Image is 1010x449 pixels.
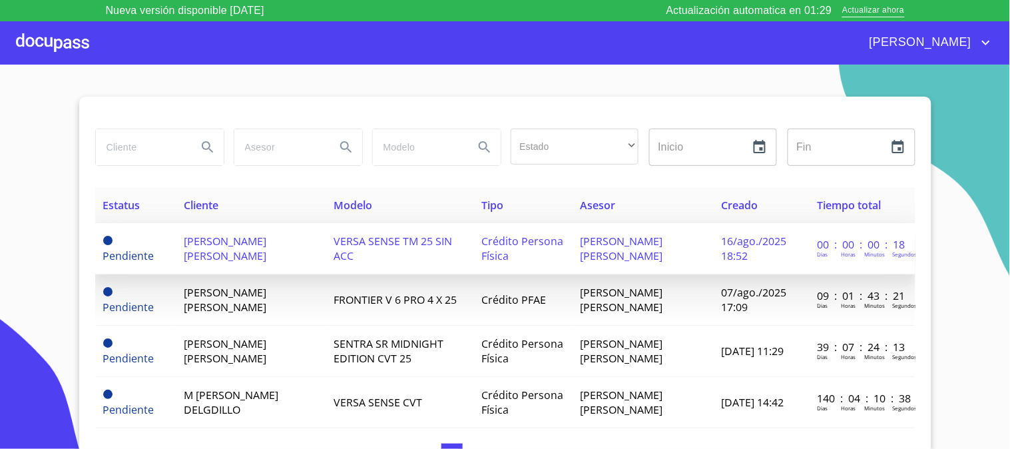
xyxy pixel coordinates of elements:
span: 07/ago./2025 17:09 [721,285,786,314]
span: Cliente [184,198,218,213]
span: [PERSON_NAME] [860,32,978,53]
span: Pendiente [103,402,154,417]
button: Search [192,131,224,163]
p: Minutos [864,302,885,309]
p: 00 : 00 : 00 : 18 [817,237,907,252]
p: Segundos [892,404,917,412]
span: Tipo [481,198,503,213]
input: search [234,129,325,165]
span: Asesor [580,198,615,213]
span: [DATE] 11:29 [721,344,784,358]
span: [PERSON_NAME] [PERSON_NAME] [580,234,662,263]
p: 09 : 01 : 43 : 21 [817,288,907,303]
span: FRONTIER V 6 PRO 4 X 25 [334,292,457,307]
span: Pendiente [103,287,113,296]
button: account of current user [860,32,994,53]
p: Dias [817,302,828,309]
p: Dias [817,353,828,360]
p: Segundos [892,302,917,309]
span: SENTRA SR MIDNIGHT EDITION CVT 25 [334,336,443,366]
span: Crédito Persona Física [481,234,563,263]
p: Horas [841,404,856,412]
span: Modelo [334,198,372,213]
p: Dias [817,404,828,412]
p: 39 : 07 : 24 : 13 [817,340,907,354]
span: Actualizar ahora [842,4,904,18]
span: Tiempo total [817,198,881,213]
button: Search [469,131,501,163]
div: ​ [511,129,638,165]
span: [PERSON_NAME] [PERSON_NAME] [184,234,266,263]
span: Estatus [103,198,140,213]
input: search [96,129,186,165]
span: [PERSON_NAME] [PERSON_NAME] [184,336,266,366]
span: Pendiente [103,248,154,263]
span: 16/ago./2025 18:52 [721,234,786,263]
p: Horas [841,353,856,360]
span: Pendiente [103,351,154,366]
span: M [PERSON_NAME] DELGDILLO [184,388,278,417]
span: [DATE] 14:42 [721,395,784,410]
p: Actualización automatica en 01:29 [666,3,832,19]
span: [PERSON_NAME] [PERSON_NAME] [580,388,662,417]
button: Search [330,131,362,163]
p: Horas [841,250,856,258]
span: Pendiente [103,300,154,314]
span: Pendiente [103,236,113,245]
p: Horas [841,302,856,309]
span: Crédito PFAE [481,292,546,307]
span: [PERSON_NAME] [PERSON_NAME] [580,336,662,366]
span: Pendiente [103,390,113,399]
p: Minutos [864,250,885,258]
span: VERSA SENSE TM 25 SIN ACC [334,234,452,263]
span: Crédito Persona Física [481,336,563,366]
p: 140 : 04 : 10 : 38 [817,391,907,406]
p: Minutos [864,404,885,412]
span: Pendiente [103,338,113,348]
p: Segundos [892,353,917,360]
span: [PERSON_NAME] [PERSON_NAME] [580,285,662,314]
span: [PERSON_NAME] [PERSON_NAME] [184,285,266,314]
p: Nueva versión disponible [DATE] [106,3,264,19]
p: Minutos [864,353,885,360]
p: Dias [817,250,828,258]
span: Crédito Persona Física [481,388,563,417]
span: VERSA SENSE CVT [334,395,422,410]
p: Segundos [892,250,917,258]
input: search [373,129,463,165]
span: Creado [721,198,758,213]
